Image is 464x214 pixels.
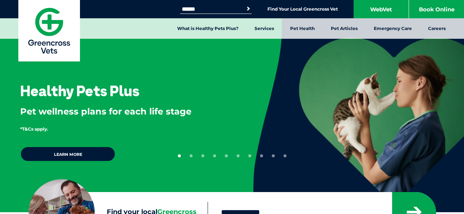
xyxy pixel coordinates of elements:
[190,154,193,157] button: 2 of 10
[225,154,228,157] button: 5 of 10
[201,154,204,157] button: 3 of 10
[282,18,323,39] a: Pet Health
[246,18,282,39] a: Services
[284,154,286,157] button: 10 of 10
[248,154,251,157] button: 7 of 10
[420,18,454,39] a: Careers
[169,18,246,39] a: What is Healthy Pets Plus?
[20,83,139,98] h3: Healthy Pets Plus
[260,154,263,157] button: 8 of 10
[267,6,338,12] a: Find Your Local Greencross Vet
[20,146,116,162] a: Learn more
[20,126,48,132] span: *T&Cs apply.
[178,154,181,157] button: 1 of 10
[20,105,229,118] p: Pet wellness plans for each life stage
[366,18,420,39] a: Emergency Care
[237,154,240,157] button: 6 of 10
[213,154,216,157] button: 4 of 10
[272,154,275,157] button: 9 of 10
[323,18,366,39] a: Pet Articles
[245,5,252,12] button: Search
